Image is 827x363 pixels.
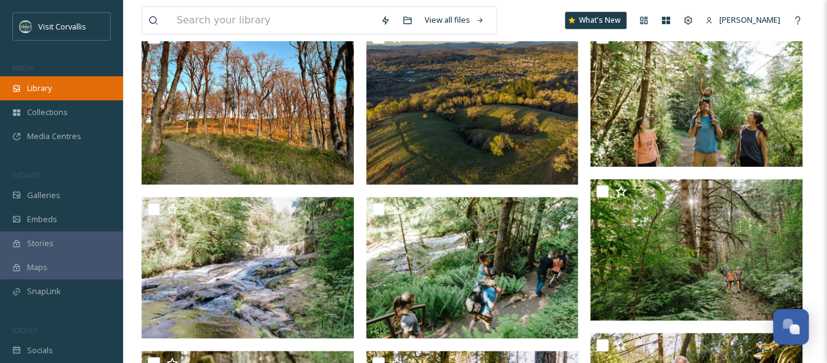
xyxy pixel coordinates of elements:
a: [PERSON_NAME] [699,8,786,32]
img: Alsea Falls_scenery_Mac_no credit_share.jpg [142,197,354,338]
img: Alsea Falls_Hiking_Mac_No credit_Share (3).jpg [590,179,802,321]
img: Alsea Falls_Hiking_Mac_No credit_Share (13).jpg [590,25,802,167]
span: [PERSON_NAME] [719,14,780,25]
button: Open Chat [773,309,809,345]
span: Stories [27,237,54,249]
span: WIDGETS [12,170,41,180]
span: Collections [27,106,68,118]
span: Library [27,82,52,94]
a: What's New [565,12,626,29]
span: Socials [27,345,53,356]
span: SnapLink [27,285,61,297]
span: Embeds [27,213,57,225]
img: Chip_Ross_Park_Drone view_Mac_No Credit_Share (1).jpg [366,25,578,185]
img: Chip_Ross_Park_Woods_Mac_No Credit_Share.jpg [142,25,354,185]
span: Media Centres [27,130,81,142]
span: Maps [27,261,47,273]
span: Visit Corvallis [38,21,86,32]
span: Galleries [27,189,60,201]
span: MEDIA [12,63,34,73]
input: Search your library [170,7,374,34]
img: Alsea Falls_Hiking_Mac_No credit_Share (10).jpg [366,197,578,338]
a: View all files [418,8,490,32]
span: SOCIALS [12,325,37,335]
img: visit-corvallis-badge-dark-blue-orange%281%29.png [20,20,32,33]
